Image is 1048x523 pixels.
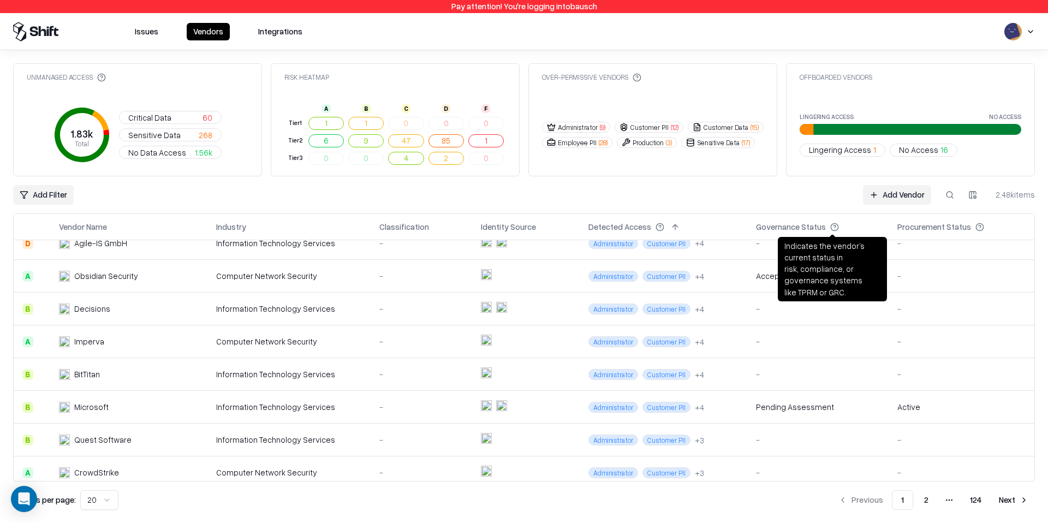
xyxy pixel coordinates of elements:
[119,146,222,159] button: No Data Access1.56k
[22,467,33,478] div: A
[481,269,492,280] img: entra.microsoft.com
[695,369,704,381] button: +4
[642,238,690,249] span: Customer PII
[379,336,463,347] div: -
[59,271,70,282] img: Obsidian Security
[27,73,106,82] div: Unmanaged Access
[388,152,424,165] button: 4
[308,117,344,130] button: 1
[695,435,704,446] button: +3
[203,112,212,123] span: 60
[588,221,651,233] div: Detected Access
[642,304,690,314] span: Customer PII
[379,221,429,233] div: Classification
[756,237,880,249] div: -
[379,303,463,314] div: -
[496,400,507,411] img: microsoft365.com
[428,134,464,147] button: 85
[287,136,304,145] div: Tier 2
[59,467,70,478] img: CrowdStrike
[600,123,605,132] span: ( 9 )
[59,369,70,380] img: BitTitan
[128,112,171,123] span: Critical Data
[22,271,33,282] div: A
[897,221,971,233] div: Procurement Status
[74,434,132,445] div: Quest Software
[642,369,690,380] span: Customer PII
[588,402,638,413] span: Administrator
[588,369,638,380] span: Administrator
[74,303,110,314] div: Decisions
[22,304,33,314] div: B
[756,401,834,413] div: Pending Assessment
[481,221,536,233] div: Identity Source
[695,271,704,282] div: + 4
[892,490,913,510] button: 1
[216,467,362,478] div: Computer Network Security
[74,467,119,478] div: CrowdStrike
[216,237,362,249] div: Information Technology Services
[961,490,990,510] button: 124
[991,189,1035,200] div: 2.48k items
[873,144,876,156] span: 1
[695,402,704,413] div: + 4
[695,369,704,381] div: + 4
[695,336,704,348] button: +4
[119,111,222,124] button: Critical Data60
[287,118,304,128] div: Tier 1
[809,144,871,156] span: Lingering Access
[216,221,246,233] div: Industry
[496,236,507,247] img: microsoft365.com
[496,302,507,313] img: microsoft365.com
[671,123,678,132] span: ( 12 )
[695,237,704,249] div: + 4
[481,466,492,477] img: entra.microsoft.com
[542,73,641,82] div: Over-Permissive Vendors
[74,270,138,282] div: Obsidian Security
[756,303,880,314] div: -
[863,185,931,205] a: Add Vendor
[617,137,677,148] button: Production(3)
[751,123,759,132] span: ( 15 )
[22,435,33,445] div: B
[695,271,704,282] button: +4
[481,302,492,313] img: entra.microsoft.com
[800,114,854,120] label: Lingering Access
[897,434,1026,445] div: -
[75,140,89,148] tspan: Total
[74,401,109,413] div: Microsoft
[481,433,492,444] img: entra.microsoft.com
[897,270,1026,282] div: -
[22,238,33,249] div: D
[784,240,880,298] div: Indicates the vendor’s current status in risk, compliance, or governance systems like TPRM or GRC.
[428,152,464,165] button: 2
[897,336,1026,347] div: -
[897,237,1026,249] div: -
[348,134,384,147] button: 9
[216,434,362,445] div: Information Technology Services
[756,336,880,347] div: -
[897,369,1026,380] div: -
[216,369,362,380] div: Information Technology Services
[899,144,938,156] span: No Access
[284,73,329,82] div: Risk Heatmap
[742,138,750,147] span: ( 17 )
[59,221,107,233] div: Vendor Name
[128,129,181,141] span: Sensitive Data
[756,221,826,233] div: Governance Status
[74,237,127,249] div: Agile-IS GmbH
[615,122,683,133] button: Customer PII(12)
[588,304,638,314] span: Administrator
[688,122,764,133] button: Customer Data(15)
[599,138,608,147] span: ( 28 )
[800,144,885,157] button: Lingering Access1
[642,467,690,478] span: Customer PII
[287,153,304,163] div: Tier 3
[216,336,362,347] div: Computer Network Security
[642,402,690,413] span: Customer PII
[890,144,957,157] button: No Access16
[362,104,371,113] div: B
[199,129,212,141] span: 268
[216,270,362,282] div: Computer Network Security
[481,335,492,346] img: entra.microsoft.com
